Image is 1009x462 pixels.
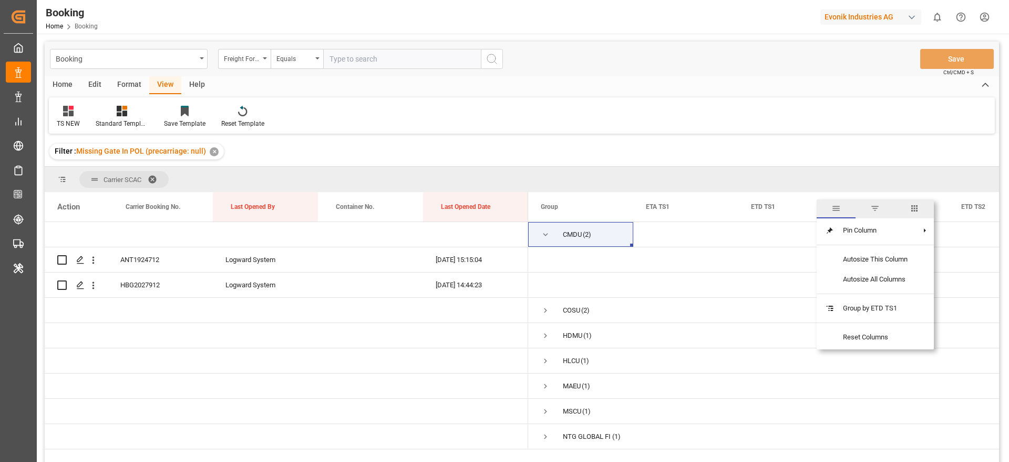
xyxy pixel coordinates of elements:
span: Autosize All Columns [835,269,916,289]
span: general [817,199,856,218]
span: (2) [581,298,590,323]
div: Press SPACE to select this row. [45,374,528,399]
span: Carrier Booking No. [126,203,180,210]
div: Booking [46,5,98,21]
button: open menu [218,49,271,69]
div: View [149,76,181,94]
div: Logward System [213,273,318,297]
div: Press SPACE to select this row. [45,399,528,424]
div: HLCU [563,349,580,373]
span: ETA TS1 [646,203,670,210]
div: Help [181,76,213,94]
span: Group by ETD TS1 [835,298,916,318]
span: Pin Column [835,220,916,240]
span: (2) [583,223,591,247]
div: MAEU [563,374,581,398]
div: Press SPACE to select this row. [45,273,528,298]
div: Press SPACE to select this row. [45,298,528,323]
div: NTG GLOBAL FINLAND OY [563,425,611,449]
span: Ctrl/CMD + S [943,68,974,76]
button: Help Center [949,5,973,29]
div: Press SPACE to select this row. [45,348,528,374]
div: Press SPACE to select this row. [45,323,528,348]
div: Booking [56,52,196,65]
div: ANT1924712 [108,247,213,272]
span: ETD TS1 [751,203,775,210]
div: MSCU [563,399,581,424]
div: Logward System [213,247,318,272]
span: Reset Columns [835,327,916,347]
span: columns [895,199,934,218]
div: Home [45,76,80,94]
span: Last Opened Date [441,203,490,210]
span: ETD TS2 [961,203,985,210]
div: Press SPACE to select this row. [45,247,528,273]
div: Freight Forwarder's Reference No. [224,52,260,64]
span: (1) [583,324,592,348]
div: Format [109,76,149,94]
div: Reset Template [221,119,264,128]
button: Save [920,49,994,69]
span: (1) [582,399,591,424]
div: HBG2027912 [108,273,213,297]
div: [DATE] 14:44:23 [423,273,528,297]
button: search button [481,49,503,69]
div: Press SPACE to select this row. [45,424,528,449]
span: filter [856,199,894,218]
a: Home [46,23,63,30]
span: Filter : [55,147,76,155]
span: Autosize This Column [835,249,916,269]
span: (1) [612,425,621,449]
div: Press SPACE to select this row. [45,222,528,247]
div: Evonik Industries AG [820,9,921,25]
div: ✕ [210,147,219,156]
button: open menu [271,49,323,69]
button: open menu [50,49,208,69]
button: show 0 new notifications [925,5,949,29]
div: TS NEW [57,119,80,128]
span: Last Opened By [231,203,275,210]
div: Edit [80,76,109,94]
span: Container No. [336,203,374,210]
div: HDMU [563,324,582,348]
button: Evonik Industries AG [820,7,925,27]
div: Action [57,202,80,212]
div: Save Template [164,119,205,128]
span: (1) [582,374,590,398]
span: Missing Gate In POL (precarriage: null) [76,147,206,155]
div: Standard Templates [96,119,148,128]
div: [DATE] 15:15:04 [423,247,528,272]
span: Group [541,203,558,210]
span: Carrier SCAC [104,176,141,184]
span: (1) [581,349,589,373]
div: Equals [276,52,312,64]
input: Type to search [323,49,481,69]
div: COSU [563,298,580,323]
div: CMDU [563,223,582,247]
